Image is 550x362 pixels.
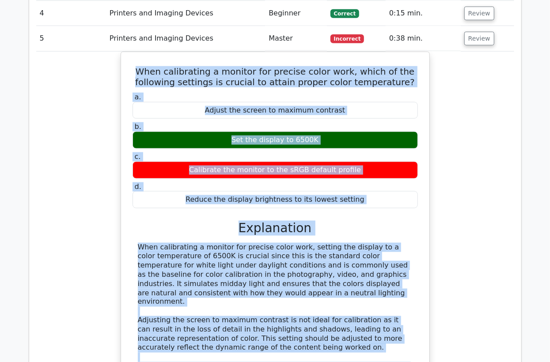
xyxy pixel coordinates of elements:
button: Review [464,7,494,20]
td: 4 [36,1,106,26]
button: Review [464,32,494,45]
h3: Explanation [138,221,413,236]
td: 5 [36,26,106,51]
span: Incorrect [330,34,364,43]
td: 0:15 min. [386,1,461,26]
span: Correct [330,9,359,18]
span: b. [135,122,141,131]
div: Calibrate the monitor to the sRGB default profile [133,162,418,179]
div: Reduce the display brightness to its lowest setting [133,191,418,208]
td: Printers and Imaging Devices [106,1,265,26]
td: Beginner [265,1,326,26]
div: Set the display to 6500K [133,132,418,149]
span: a. [135,93,141,101]
td: 0:38 min. [386,26,461,51]
h5: When calibrating a monitor for precise color work, which of the following settings is crucial to ... [132,66,419,87]
span: d. [135,182,141,191]
span: c. [135,152,141,161]
div: Adjust the screen to maximum contrast [133,102,418,119]
td: Printers and Imaging Devices [106,26,265,51]
td: Master [265,26,326,51]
